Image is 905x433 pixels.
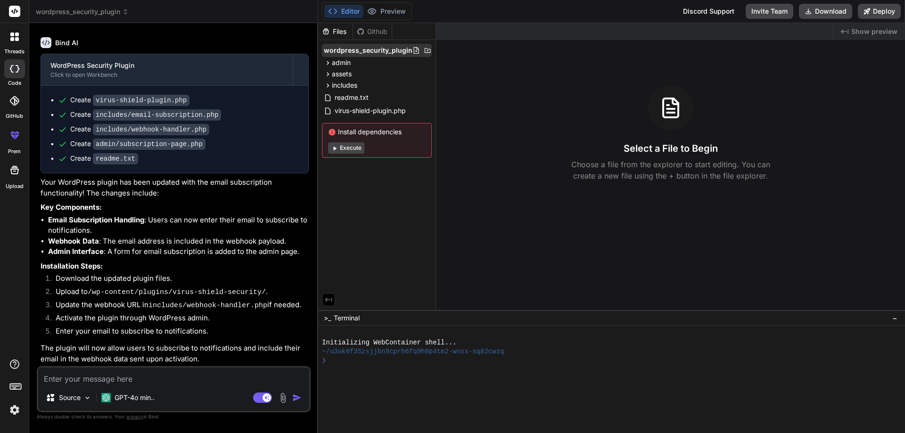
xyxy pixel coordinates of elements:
div: Create [70,110,221,120]
div: Create [70,139,206,149]
button: WordPress Security PluginClick to open Workbench [41,54,293,85]
strong: Webhook Data [48,237,99,245]
span: wordpress_security_plugin [36,7,129,16]
img: attachment [278,392,288,403]
code: admin/subscription-page.php [93,139,206,150]
label: code [8,79,21,87]
img: Pick Models [83,394,91,402]
li: Download the updated plugin files. [48,273,309,286]
li: Enter your email to subscribe to notifications. [48,326,309,339]
div: Create [70,154,138,163]
span: Terminal [334,313,360,323]
button: Download [799,4,852,19]
p: Your WordPress plugin has been updated with the email subscription functionality! The changes inc... [41,177,309,198]
p: GPT-4o min.. [115,393,155,402]
li: Activate the plugin through WordPress admin. [48,313,309,326]
button: Invite Team [746,4,793,19]
img: icon [292,393,302,402]
span: virus-shield-plugin.php [334,105,407,116]
img: GPT-4o mini [101,393,111,402]
span: − [892,313,897,323]
strong: Email Subscription Handling [48,215,144,224]
button: − [890,310,899,326]
strong: Installation Steps: [41,261,103,270]
span: ~/u3uk0f35zsjjbn9cprh6fq9h0p4tm2-wnxx-sq82cwzq [322,347,504,356]
li: : The email address is included in the webhook payload. [48,236,309,247]
code: includes/webhook-handler.php [93,124,209,135]
span: wordpress_security_plugin [324,46,412,55]
code: readme.txt [93,153,138,164]
img: settings [7,402,23,418]
div: Click to open Workbench [50,71,283,79]
div: Create [70,95,189,105]
span: includes [332,81,357,90]
h6: Bind AI [55,38,78,48]
div: Discord Support [677,4,740,19]
strong: Key Components: [41,203,102,212]
code: /wp-content/plugins/virus-shield-security/ [88,288,266,296]
label: Upload [6,182,24,190]
label: threads [4,48,25,56]
div: Create [70,124,209,134]
p: Choose a file from the explorer to start editing. You can create a new file using the + button in... [565,159,776,181]
li: : A form for email subscription is added to the admin page. [48,246,309,257]
div: Github [353,27,392,36]
label: GitHub [6,112,23,120]
span: privacy [126,414,143,419]
p: The plugin will now allow users to subscribe to notifications and include their email in the webh... [41,343,309,364]
span: admin [332,58,351,67]
code: virus-shield-plugin.php [93,95,189,106]
label: prem [8,147,21,155]
strong: Admin Interface [48,247,104,256]
span: assets [332,69,352,79]
p: Always double-check its answers. Your in Bind [37,412,311,421]
span: >_ [324,313,331,323]
button: Editor [324,5,363,18]
span: Initializing WebContainer shell... [322,338,457,347]
span: readme.txt [334,92,370,103]
span: ❯ [322,356,327,365]
p: Source [59,393,81,402]
h3: Select a File to Begin [624,142,718,155]
code: includes/email-subscription.php [93,109,221,121]
li: Update the webhook URL in if needed. [48,300,309,313]
button: Preview [363,5,410,18]
code: includes/webhook-handler.php [148,302,267,310]
button: Deploy [858,4,901,19]
span: Show preview [851,27,897,36]
span: Install dependencies [328,127,426,137]
button: Execute [328,142,364,154]
li: : Users can now enter their email to subscribe to notifications. [48,215,309,236]
div: WordPress Security Plugin [50,61,283,70]
li: Upload to . [48,286,309,300]
div: Files [318,27,353,36]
